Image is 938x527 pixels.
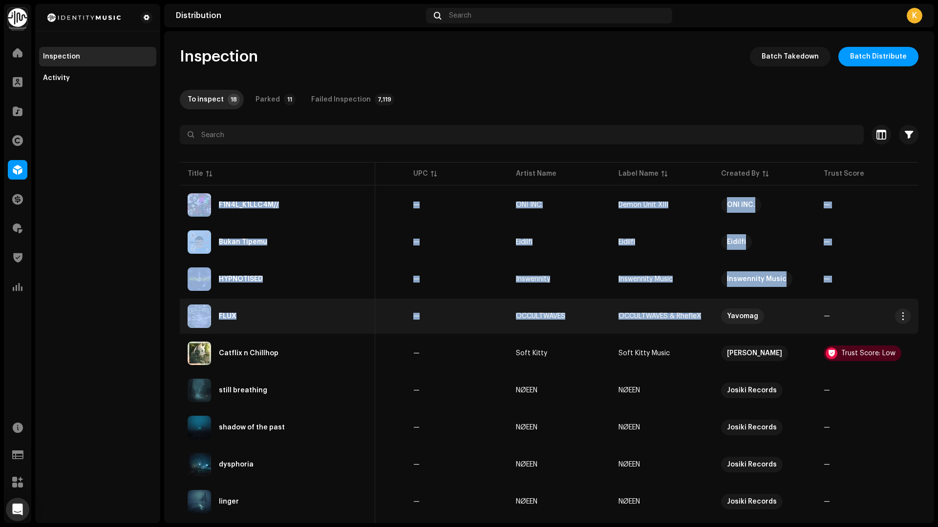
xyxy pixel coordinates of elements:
[618,461,640,468] div: NØEEN
[176,12,422,20] div: Distribution
[721,169,760,179] div: Created By
[43,74,70,82] div: Activity
[188,342,211,365] img: ce3e92d7-4b73-43a4-bfee-313863d579a2
[618,239,705,245] span: Eidilfi
[516,461,603,468] span: NØEEN
[618,202,705,208] span: Demon Unit XIII
[284,94,296,105] p-badge: 11
[727,234,746,250] div: Eidilfi
[413,276,420,283] span: —
[824,498,911,505] re-a-table-badge: —
[188,453,211,476] img: 78658c0f-980d-49f1-8a26-95cf7e05422c
[516,313,603,320] span: OCCULTWAVES
[727,420,777,435] div: Josiki Records
[413,313,420,320] span: —
[375,94,394,105] p-badge: 7,119
[618,350,670,357] div: Soft Kitty Music
[6,498,29,521] div: Open Intercom Messenger
[516,461,537,468] div: NØEEN
[219,276,263,283] div: HYPNOTISED
[516,350,603,357] span: Soft Kitty
[618,498,705,505] span: NØEEN
[516,387,537,394] div: NØEEN
[721,457,808,472] span: Josiki Records
[727,457,777,472] div: Josiki Records
[228,94,240,105] p-badge: 18
[618,276,705,283] span: Inswennity Music
[516,350,547,357] div: Soft Kitty
[219,387,267,394] div: still breathing
[188,490,211,513] img: dc780c42-7b1b-42e6-ace6-07bc2e641251
[188,230,211,254] img: 86c1a1bf-e6fa-492a-8c15-f8cbddc55a4f
[188,379,211,402] img: ca01814a-8732-4115-b6e2-af66cb799a2d
[618,387,705,394] span: NØEEN
[413,387,420,394] span: —
[516,202,543,208] div: ONI INC.
[618,461,705,468] span: NØEEN
[413,424,420,431] span: —
[180,125,864,144] input: Search
[721,420,808,435] span: Josiki Records
[727,345,782,361] div: [PERSON_NAME]
[516,239,603,245] span: Eidilfi
[721,494,808,509] span: Josiki Records
[516,424,603,431] span: NØEEN
[219,313,236,320] div: FLUX
[618,350,705,357] span: Soft Kitty Music
[516,498,603,505] span: NØEEN
[516,276,603,283] span: Inswennity
[516,239,533,245] div: Eidilfi
[762,47,819,66] span: Batch Takedown
[618,169,659,179] div: Label Name
[188,169,203,179] div: Title
[721,197,808,213] span: ONI INC.
[750,47,831,66] button: Batch Takedown
[413,350,420,357] span: —
[727,383,777,398] div: Josiki Records
[8,8,27,27] img: 0f74c21f-6d1c-4dbc-9196-dbddad53419e
[43,53,80,61] div: Inspection
[219,350,278,357] div: Catflix n Chillhop
[824,461,911,468] re-a-table-badge: —
[727,308,758,324] div: Yavomag
[824,313,911,320] re-a-table-badge: —
[413,169,428,179] div: UPC
[516,424,537,431] div: NØEEN
[727,271,787,287] div: Inswennity Music
[841,350,895,357] div: Trust Score: Low
[219,239,267,245] div: Bukan Tipemu
[618,276,673,283] div: Inswennity Music
[219,498,239,505] div: linger
[618,313,705,320] span: OCCULTWAVES & RhefleX
[413,461,420,468] span: —
[219,461,254,468] div: dysphoria
[721,383,808,398] span: Josiki Records
[188,416,211,439] img: f74c082d-70d7-45c3-b808-78e8ac4bee5e
[39,68,156,88] re-m-nav-item: Activity
[618,424,640,431] div: NØEEN
[824,276,911,283] re-a-table-badge: —
[727,197,755,213] div: ONI INC.
[618,387,640,394] div: NØEEN
[188,90,224,109] div: To inspect
[618,239,635,245] div: Eidilfi
[516,276,550,283] div: Inswennity
[413,498,420,505] span: —
[516,202,603,208] span: ONI INC.
[311,90,371,109] div: Failed Inspection
[838,47,918,66] button: Batch Distribute
[824,239,911,245] re-a-table-badge: —
[824,424,911,431] re-a-table-badge: —
[727,494,777,509] div: Josiki Records
[256,90,280,109] div: Parked
[618,202,668,208] div: Demon Unit XIII
[824,387,911,394] re-a-table-badge: —
[516,387,603,394] span: NØEEN
[721,234,808,250] span: Eidilfi
[721,308,808,324] span: Yavomag
[219,424,285,431] div: shadow of the past
[721,345,808,361] span: Donna Lugassy
[188,304,211,328] img: e4a67b83-611a-45de-bef4-d80dc2a1ac62
[618,313,701,320] div: OCCULTWAVES & RhefleX
[449,12,471,20] span: Search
